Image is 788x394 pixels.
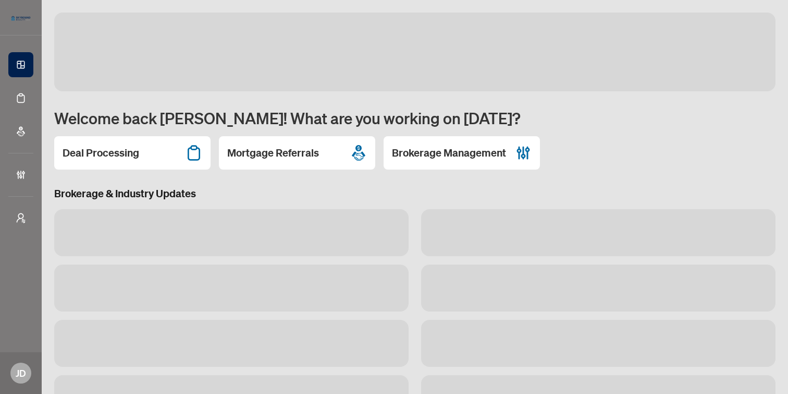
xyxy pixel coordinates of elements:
[16,366,26,380] span: JD
[54,108,775,128] h1: Welcome back [PERSON_NAME]! What are you working on [DATE]?
[16,213,26,223] span: user-switch
[8,13,33,23] img: logo
[54,186,775,201] h3: Brokerage & Industry Updates
[227,146,319,160] h2: Mortgage Referrals
[63,146,139,160] h2: Deal Processing
[392,146,506,160] h2: Brokerage Management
